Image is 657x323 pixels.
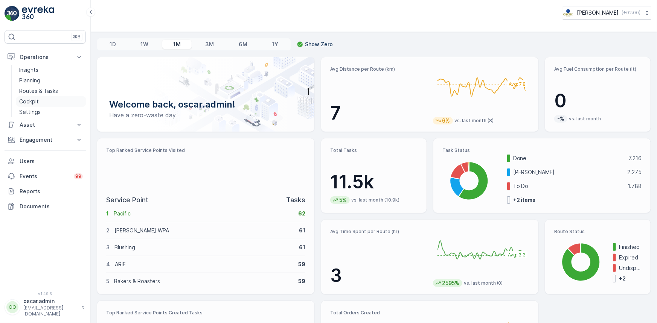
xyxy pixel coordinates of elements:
[330,310,427,316] p: Total Orders Created
[19,66,38,74] p: Insights
[330,171,418,193] p: 11.5k
[286,195,305,205] p: Tasks
[16,86,86,96] a: Routes & Tasks
[441,117,451,124] p: 6%
[441,279,460,287] p: 2595%
[16,75,86,86] a: Planning
[619,264,642,272] p: Undispatched
[330,66,427,72] p: Avg Distance per Route (km)
[20,173,69,180] p: Events
[554,89,642,112] p: 0
[298,278,305,285] p: 59
[351,197,399,203] p: vs. last month (10.9k)
[5,6,20,21] img: logo
[114,244,294,251] p: Blushing
[20,188,83,195] p: Reports
[619,254,642,261] p: Expired
[619,243,642,251] p: Finished
[109,99,302,111] p: Welcome back, oscar.admin!
[330,147,418,153] p: Total Tasks
[110,41,116,48] p: 1D
[20,136,71,144] p: Engagement
[23,305,78,317] p: [EMAIL_ADDRESS][DOMAIN_NAME]
[577,9,619,17] p: [PERSON_NAME]
[106,210,109,217] p: 1
[298,261,305,268] p: 59
[628,155,642,162] p: 7.216
[299,227,305,234] p: 61
[106,310,305,316] p: Top Ranked Service Points Created Tasks
[5,169,86,184] a: Events99
[205,41,214,48] p: 3M
[569,116,601,122] p: vs. last month
[5,291,86,296] span: v 1.49.3
[305,41,333,48] p: Show Zero
[298,210,305,217] p: 62
[513,168,622,176] p: [PERSON_NAME]
[19,87,58,95] p: Routes & Tasks
[23,297,78,305] p: oscar.admin
[556,115,565,123] p: -%
[513,196,536,204] p: + 2 items
[19,98,39,105] p: Cockpit
[622,10,640,16] p: ( +02:00 )
[16,65,86,75] a: Insights
[115,261,293,268] p: ARIE
[5,50,86,65] button: Operations
[330,229,427,235] p: Avg Time Spent per Route (hr)
[454,118,494,124] p: vs. last month (8)
[106,147,305,153] p: Top Ranked Service Points Visited
[627,168,642,176] p: 2.275
[22,6,54,21] img: logo_light-DOdMpM7g.png
[6,301,18,313] div: OO
[73,34,81,40] p: ⌘B
[619,275,626,282] p: + 2
[173,41,181,48] p: 1M
[106,261,110,268] p: 4
[5,154,86,169] a: Users
[140,41,148,48] p: 1W
[114,278,293,285] p: Bakers & Roasters
[330,102,427,124] p: 7
[299,244,305,251] p: 61
[16,96,86,107] a: Cockpit
[20,203,83,210] p: Documents
[20,158,83,165] p: Users
[106,227,110,234] p: 2
[554,66,642,72] p: Avg Fuel Consumption per Route (lt)
[5,117,86,132] button: Asset
[19,108,41,116] p: Settings
[109,111,302,120] p: Have a zero-waste day
[464,280,503,286] p: vs. last month (0)
[442,147,642,153] p: Task Status
[563,6,651,20] button: [PERSON_NAME](+02:00)
[628,182,642,190] p: 1.788
[554,229,642,235] p: Route Status
[239,41,247,48] p: 6M
[513,182,623,190] p: To Do
[114,210,293,217] p: Pacific
[563,9,574,17] img: basis-logo_rgb2x.png
[75,173,81,179] p: 99
[19,77,40,84] p: Planning
[338,196,348,204] p: 5%
[16,107,86,117] a: Settings
[513,155,623,162] p: Done
[20,121,71,129] p: Asset
[106,195,148,205] p: Service Point
[114,227,294,234] p: [PERSON_NAME] WPA
[330,264,427,287] p: 3
[5,297,86,317] button: OOoscar.admin[EMAIL_ADDRESS][DOMAIN_NAME]
[20,53,71,61] p: Operations
[5,184,86,199] a: Reports
[106,244,110,251] p: 3
[106,278,109,285] p: 5
[5,199,86,214] a: Documents
[272,41,278,48] p: 1Y
[5,132,86,147] button: Engagement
